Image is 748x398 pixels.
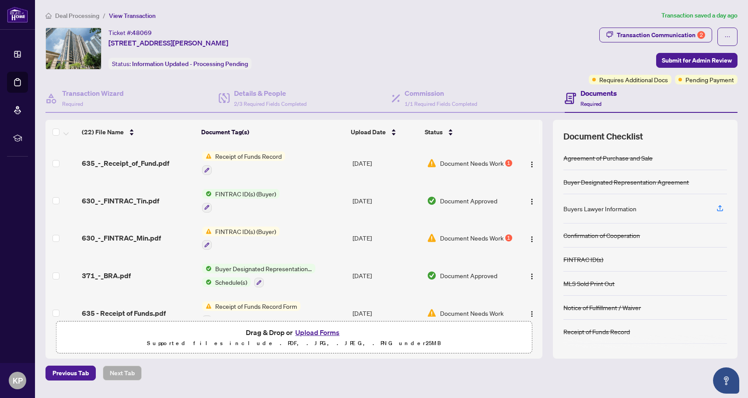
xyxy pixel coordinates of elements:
[202,189,280,213] button: Status IconFINTRAC ID(s) (Buyer)
[56,321,531,354] span: Drag & Drop orUpload FormsSupported files include .PDF, .JPG, .JPEG, .PNG under25MB
[78,120,198,144] th: (22) File Name
[108,58,252,70] div: Status:
[563,327,630,336] div: Receipt of Funds Record
[427,196,437,206] img: Document Status
[528,198,535,205] img: Logo
[563,204,636,213] div: Buyers Lawyer Information
[347,120,421,144] th: Upload Date
[108,38,228,48] span: [STREET_ADDRESS][PERSON_NAME]
[349,144,423,182] td: [DATE]
[62,88,124,98] h4: Transaction Wizard
[52,366,89,380] span: Previous Tab
[109,12,156,20] span: View Transaction
[580,88,617,98] h4: Documents
[349,220,423,257] td: [DATE]
[661,10,738,21] article: Transaction saved a day ago
[212,277,251,287] span: Schedule(s)
[563,303,641,312] div: Notice of Fulfillment / Waiver
[563,130,643,143] span: Document Checklist
[82,270,131,281] span: 371_-_BRA.pdf
[440,158,503,168] span: Document Needs Work
[202,189,212,199] img: Status Icon
[528,236,535,243] img: Logo
[202,227,212,236] img: Status Icon
[617,28,705,42] div: Transaction Communication
[212,227,280,236] span: FINTRAC ID(s) (Buyer)
[45,13,52,19] span: home
[202,151,212,161] img: Status Icon
[599,28,712,42] button: Transaction Communication2
[349,182,423,220] td: [DATE]
[82,233,161,243] span: 630_-_FINTRAC_Min.pdf
[599,75,668,84] span: Requires Additional Docs
[427,158,437,168] img: Document Status
[202,227,280,250] button: Status IconFINTRAC ID(s) (Buyer)
[713,367,739,394] button: Open asap
[440,196,497,206] span: Document Approved
[202,264,212,273] img: Status Icon
[212,151,285,161] span: Receipt of Funds Record
[563,255,603,264] div: FINTRAC ID(s)
[563,153,653,163] div: Agreement of Purchase and Sale
[349,257,423,294] td: [DATE]
[202,277,212,287] img: Status Icon
[427,233,437,243] img: Document Status
[82,196,159,206] span: 630_-_FINTRAC_Tin.pdf
[132,29,152,37] span: 48069
[82,158,169,168] span: 635_-_Receipt_of_Fund.pdf
[505,234,512,241] div: 1
[525,269,539,283] button: Logo
[563,279,615,288] div: MLS Sold Print Out
[405,88,477,98] h4: Commission
[198,120,347,144] th: Document Tag(s)
[45,366,96,381] button: Previous Tab
[202,301,301,325] button: Status IconReceipt of Funds Record Form
[212,301,301,311] span: Receipt of Funds Record Form
[212,189,280,199] span: FINTRAC ID(s) (Buyer)
[528,311,535,318] img: Logo
[525,231,539,245] button: Logo
[62,338,526,349] p: Supported files include .PDF, .JPG, .JPEG, .PNG under 25 MB
[103,366,142,381] button: Next Tab
[528,273,535,280] img: Logo
[405,101,477,107] span: 1/1 Required Fields Completed
[656,53,738,68] button: Submit for Admin Review
[563,230,640,240] div: Confirmation of Cooperation
[685,75,734,84] span: Pending Payment
[525,156,539,170] button: Logo
[425,127,443,137] span: Status
[246,327,342,338] span: Drag & Drop or
[108,28,152,38] div: Ticket #:
[580,101,601,107] span: Required
[724,34,731,40] span: ellipsis
[234,88,307,98] h4: Details & People
[55,12,99,20] span: Deal Processing
[421,120,514,144] th: Status
[427,271,437,280] img: Document Status
[525,194,539,208] button: Logo
[82,127,124,137] span: (22) File Name
[427,308,437,318] img: Document Status
[46,28,101,69] img: IMG-C12307817_1.jpg
[202,151,285,175] button: Status IconReceipt of Funds Record
[202,301,212,311] img: Status Icon
[697,31,705,39] div: 2
[293,327,342,338] button: Upload Forms
[132,60,248,68] span: Information Updated - Processing Pending
[103,10,105,21] li: /
[202,264,315,287] button: Status IconBuyer Designated Representation AgreementStatus IconSchedule(s)
[349,294,423,332] td: [DATE]
[82,308,166,318] span: 635 - Receipt of Funds.pdf
[440,233,503,243] span: Document Needs Work
[563,177,689,187] div: Buyer Designated Representation Agreement
[528,161,535,168] img: Logo
[440,271,497,280] span: Document Approved
[662,53,732,67] span: Submit for Admin Review
[234,101,307,107] span: 2/3 Required Fields Completed
[351,127,386,137] span: Upload Date
[525,306,539,320] button: Logo
[62,101,83,107] span: Required
[505,160,512,167] div: 1
[440,308,503,318] span: Document Needs Work
[13,374,23,387] span: KP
